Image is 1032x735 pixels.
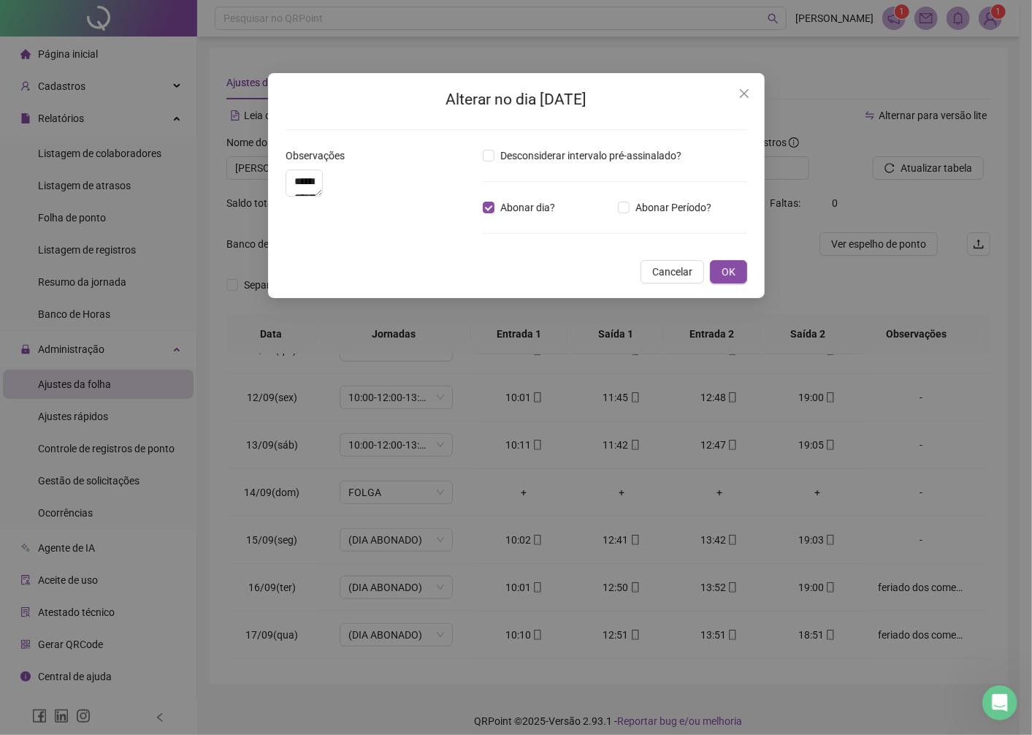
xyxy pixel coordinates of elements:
[652,264,692,280] span: Cancelar
[641,260,704,283] button: Cancelar
[286,88,747,112] h2: Alterar no dia [DATE]
[494,199,561,216] span: Abonar dia?
[629,199,716,216] span: Abonar Período?
[286,148,354,164] label: Observações
[710,260,747,283] button: OK
[738,88,750,99] span: close
[722,264,735,280] span: OK
[494,148,687,164] span: Desconsiderar intervalo pré-assinalado?
[982,685,1017,720] iframe: Intercom live chat
[733,82,756,105] button: Close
